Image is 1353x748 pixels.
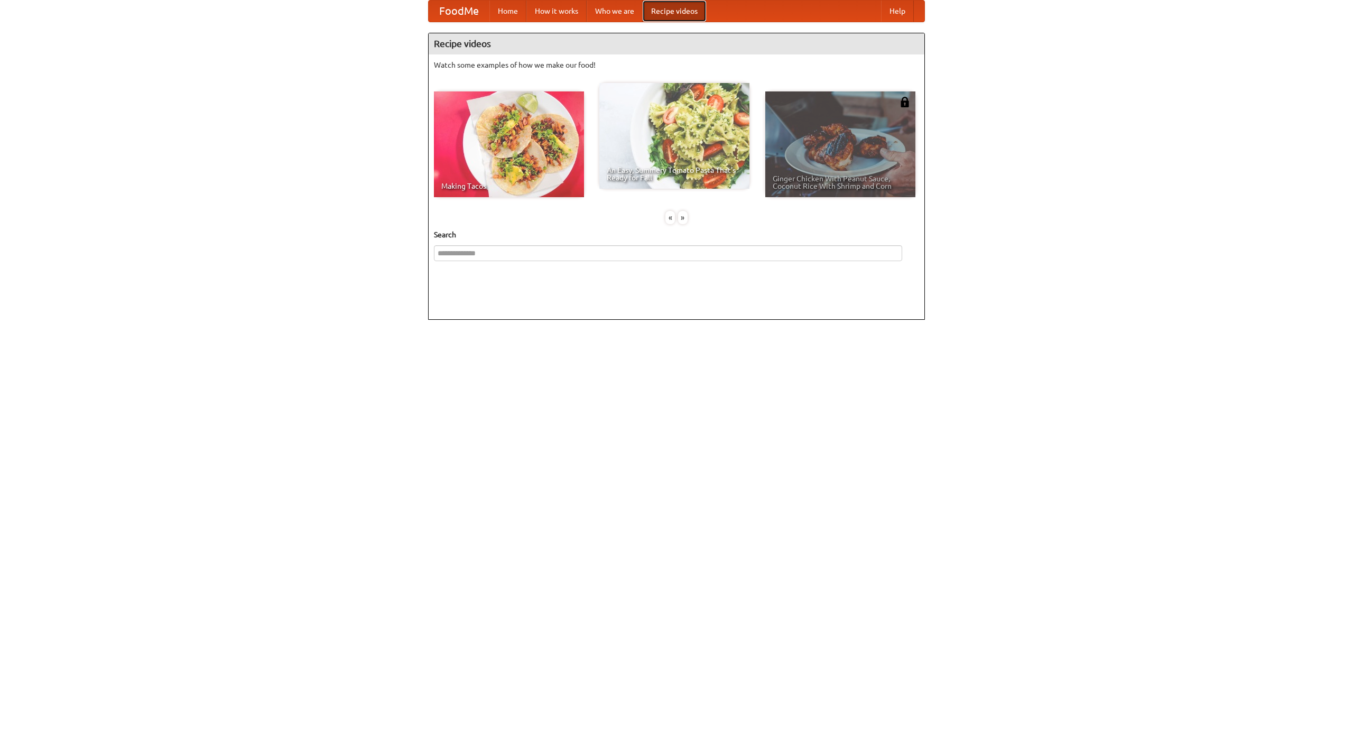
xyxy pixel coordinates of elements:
div: » [678,211,688,224]
a: An Easy, Summery Tomato Pasta That's Ready for Fall [599,83,749,189]
a: Who we are [587,1,643,22]
a: FoodMe [429,1,489,22]
h5: Search [434,229,919,240]
a: Making Tacos [434,91,584,197]
img: 483408.png [900,97,910,107]
a: Home [489,1,526,22]
div: « [665,211,675,224]
a: Recipe videos [643,1,706,22]
p: Watch some examples of how we make our food! [434,60,919,70]
a: Help [881,1,914,22]
span: Making Tacos [441,182,577,190]
h4: Recipe videos [429,33,924,54]
a: How it works [526,1,587,22]
span: An Easy, Summery Tomato Pasta That's Ready for Fall [607,167,742,181]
